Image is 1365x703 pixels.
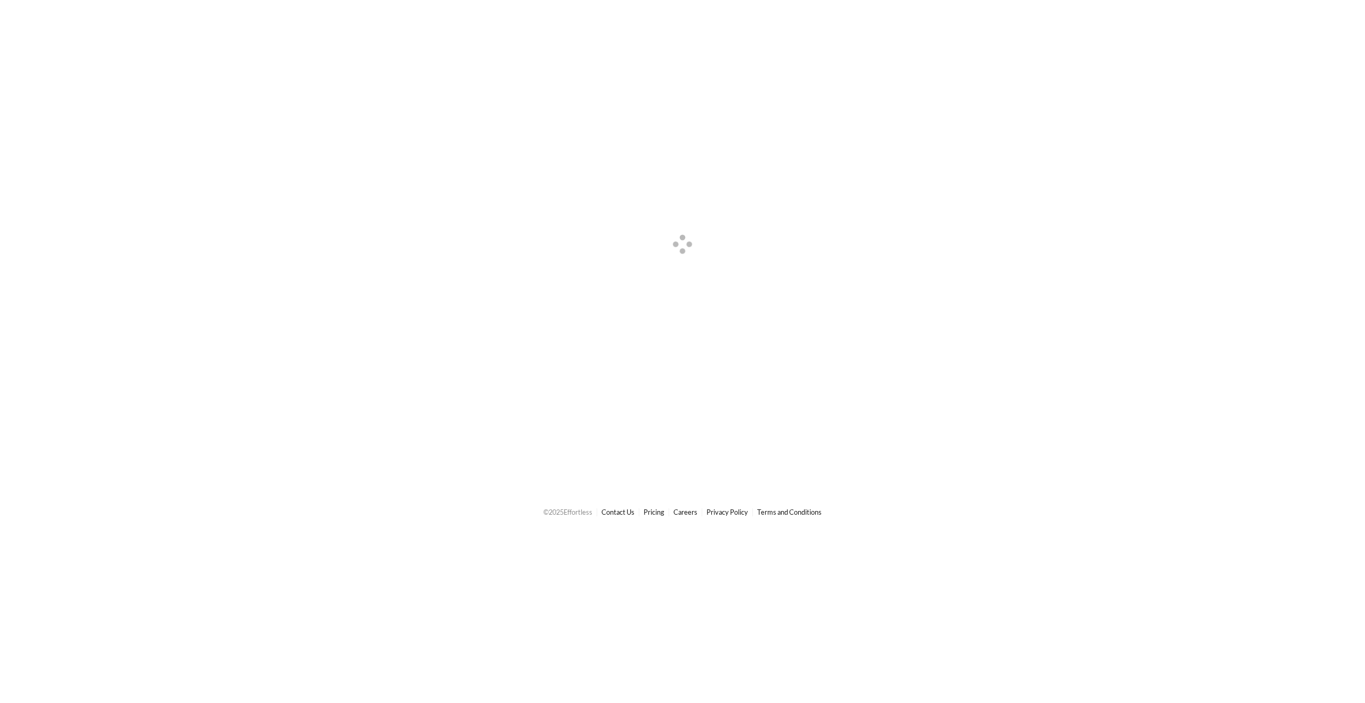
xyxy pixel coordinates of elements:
a: Terms and Conditions [757,508,822,516]
a: Careers [673,508,697,516]
span: © 2025 Effortless [543,508,592,516]
a: Contact Us [601,508,635,516]
a: Privacy Policy [706,508,748,516]
a: Pricing [644,508,664,516]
